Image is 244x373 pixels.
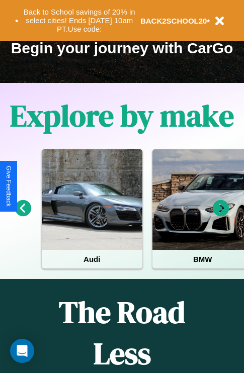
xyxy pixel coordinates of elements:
[10,339,34,363] div: Open Intercom Messenger
[19,5,140,36] button: Back to School savings of 20% in select cities! Ends [DATE] 10am PT.Use code:
[10,95,234,136] h1: Explore by make
[5,166,12,207] div: Give Feedback
[42,250,142,268] h4: Audi
[140,17,207,25] b: BACK2SCHOOL20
